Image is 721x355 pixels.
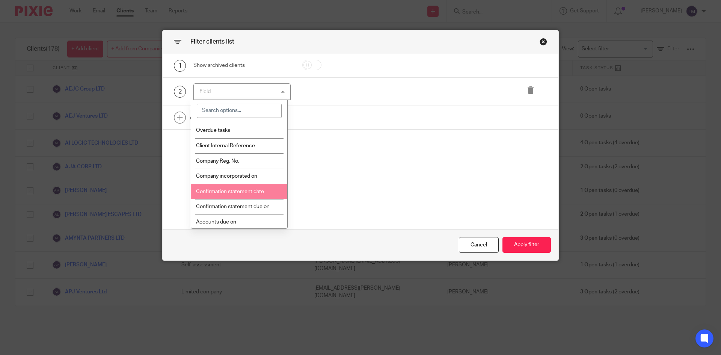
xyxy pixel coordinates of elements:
span: Filter clients list [190,39,234,45]
div: 1 [174,60,186,72]
span: Confirmation statement due on [196,204,270,209]
input: Search options... [197,104,282,118]
span: Client Internal Reference [196,143,255,148]
div: 2 [174,86,186,98]
div: Field [199,89,211,94]
span: Company Reg. No. [196,159,239,164]
div: Close this dialog window [459,237,499,253]
span: Accounts due on [196,219,236,225]
div: Show archived clients [193,62,291,69]
span: Overdue tasks [196,128,230,133]
div: Close this dialog window [540,38,547,45]
span: Confirmation statement date [196,189,264,194]
span: Company incorporated on [196,174,257,179]
button: Apply filter [502,237,551,253]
